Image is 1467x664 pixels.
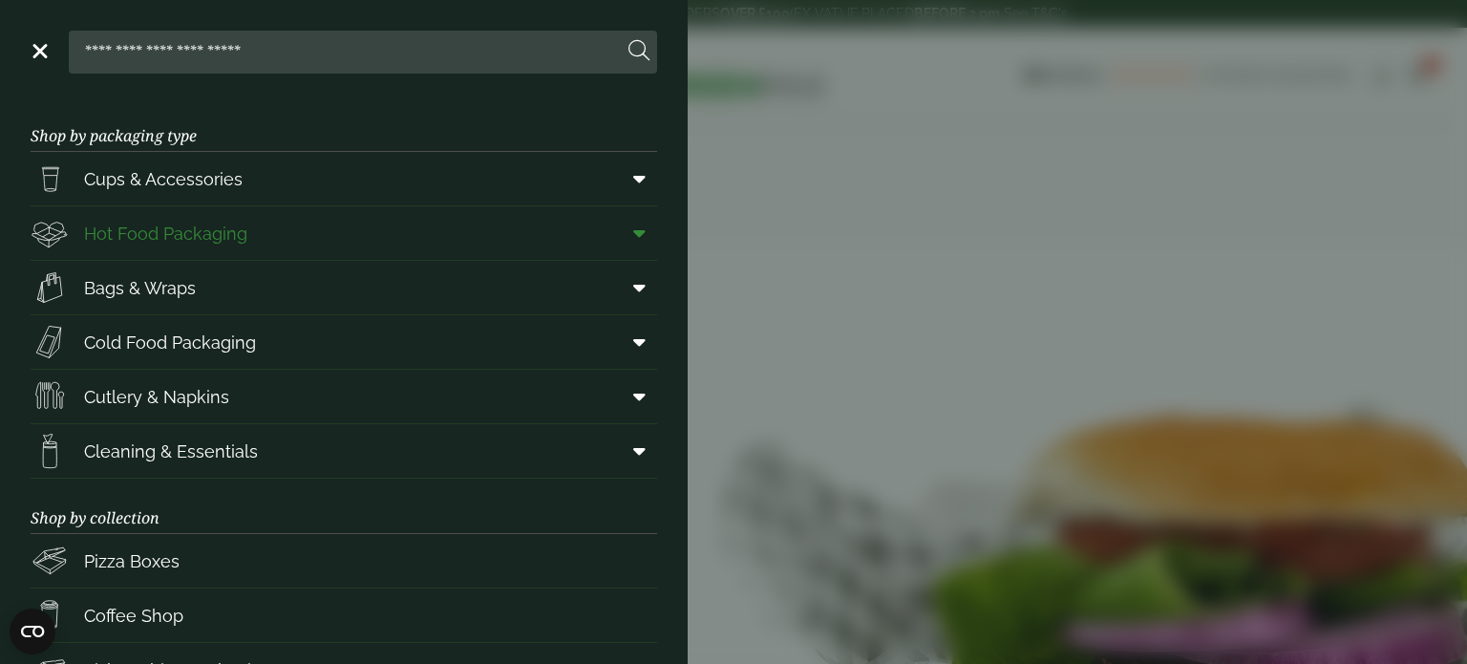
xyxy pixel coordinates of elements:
span: Bags & Wraps [84,275,196,301]
span: Cups & Accessories [84,166,243,192]
span: Hot Food Packaging [84,221,247,246]
span: Cutlery & Napkins [84,384,229,410]
img: PintNhalf_cup.svg [31,160,69,198]
span: Cold Food Packaging [84,330,256,355]
a: Cutlery & Napkins [31,370,657,423]
img: Paper_carriers.svg [31,268,69,307]
a: Cold Food Packaging [31,315,657,369]
h3: Shop by collection [31,479,657,534]
img: open-wipe.svg [31,432,69,470]
button: Open CMP widget [10,609,55,654]
img: HotDrink_paperCup.svg [31,596,69,634]
span: Cleaning & Essentials [84,439,258,464]
a: Coffee Shop [31,589,657,642]
span: Pizza Boxes [84,548,180,574]
a: Bags & Wraps [31,261,657,314]
img: Pizza_boxes.svg [31,542,69,580]
h3: Shop by packaging type [31,96,657,152]
a: Hot Food Packaging [31,206,657,260]
img: Deli_box.svg [31,214,69,252]
img: Sandwich_box.svg [31,323,69,361]
img: Cutlery.svg [31,377,69,416]
a: Cups & Accessories [31,152,657,205]
a: Cleaning & Essentials [31,424,657,478]
a: Pizza Boxes [31,534,657,588]
span: Coffee Shop [84,603,183,629]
